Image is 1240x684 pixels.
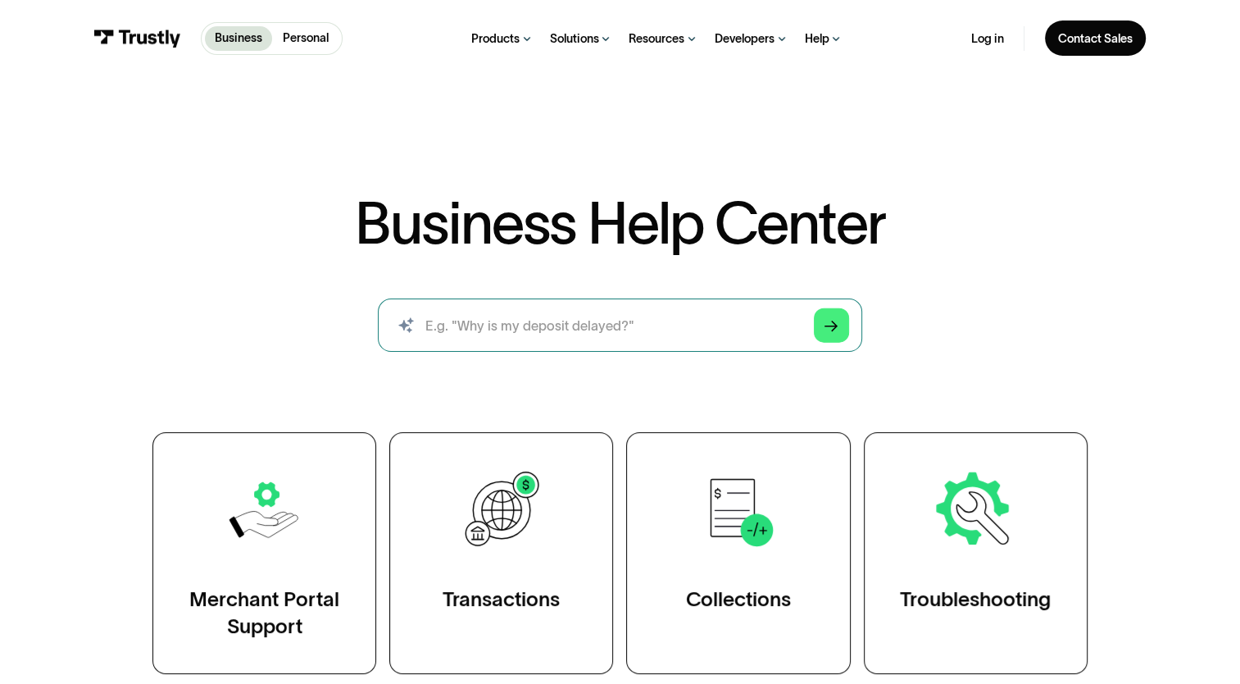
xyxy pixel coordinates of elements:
div: Developers [715,31,774,47]
img: Trustly Logo [94,30,181,48]
div: Collections [686,586,791,613]
div: Merchant Portal Support [187,586,343,640]
a: Merchant Portal Support [152,432,376,674]
input: search [378,299,862,352]
div: Help [805,31,829,47]
p: Personal [283,30,329,47]
a: Personal [272,26,338,51]
div: Resources [629,31,684,47]
a: Business [205,26,272,51]
a: Contact Sales [1045,21,1147,56]
form: Search [378,299,862,352]
div: Troubleshooting [900,586,1051,613]
div: Products [471,31,520,47]
a: Log in [971,31,1004,47]
div: Transactions [443,586,560,613]
a: Collections [626,432,850,674]
a: Troubleshooting [864,432,1088,674]
a: Transactions [389,432,613,674]
div: Contact Sales [1058,31,1133,47]
h1: Business Help Center [355,194,884,252]
p: Business [215,30,262,47]
div: Solutions [550,31,599,47]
